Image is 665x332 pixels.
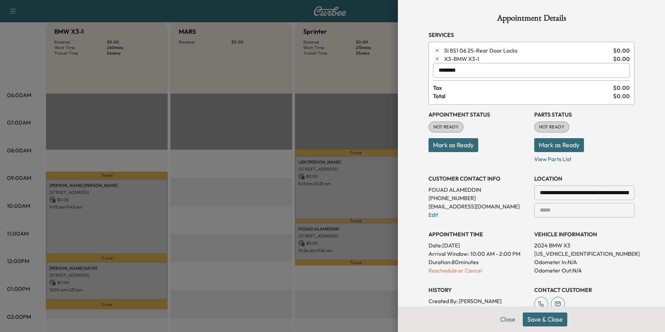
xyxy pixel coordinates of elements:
span: Rear Door Locks [444,46,610,55]
h3: CONTACT CUSTOMER [534,286,634,294]
p: Reschedule or Cancel [428,266,529,275]
p: [US_VEHICLE_IDENTIFICATION_NUMBER] [534,250,634,258]
p: 2024 BMW X3 [534,241,634,250]
button: Mark as Ready [534,138,584,152]
span: $ 0.00 [613,92,630,100]
h3: LOCATION [534,174,634,183]
span: NOT READY [429,124,463,131]
span: Tax [433,84,613,92]
button: Mark as Ready [428,138,478,152]
h3: Appointment Status [428,110,529,119]
p: Odometer In: N/A [534,258,634,266]
span: Total [433,92,613,100]
h3: CUSTOMER CONTACT INFO [428,174,529,183]
button: Close [496,313,520,326]
span: 10:00 AM - 2:00 PM [470,250,520,258]
span: $ 0.00 [613,46,630,55]
p: Odometer Out: N/A [534,266,634,275]
button: Save & Close [523,313,567,326]
h1: Appointment Details [428,14,634,25]
p: Created At : [DATE] 3:08:55 PM [428,305,529,314]
span: $ 0.00 [613,84,630,92]
span: NOT READY [535,124,569,131]
p: Duration: 80 minutes [428,258,529,266]
span: $ 0.00 [613,55,630,63]
p: [EMAIL_ADDRESS][DOMAIN_NAME] [428,202,529,211]
h3: APPOINTMENT TIME [428,230,529,238]
p: View Parts List [534,152,634,163]
p: Arrival Window: [428,250,529,258]
p: Date: [DATE] [428,241,529,250]
p: Created By : [PERSON_NAME] [428,297,529,305]
a: Edit [428,211,438,218]
h3: Parts Status [534,110,634,119]
h3: Services [428,31,634,39]
h3: VEHICLE INFORMATION [534,230,634,238]
p: [PHONE_NUMBER] [428,194,529,202]
p: FOUAD ALAMEDDIN [428,185,529,194]
span: BMW X3-1 [444,55,610,63]
h3: History [428,286,529,294]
